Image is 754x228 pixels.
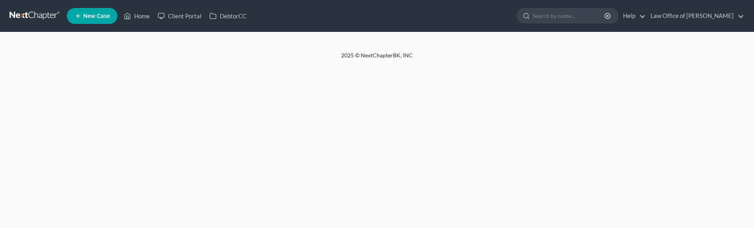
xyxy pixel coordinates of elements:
[647,9,744,23] a: Law Office of [PERSON_NAME]
[150,51,604,66] div: 2025 © NextChapterBK, INC
[619,9,646,23] a: Help
[205,9,250,23] a: DebtorCC
[154,9,205,23] a: Client Portal
[533,8,606,23] input: Search by name...
[120,9,154,23] a: Home
[83,13,110,19] span: New Case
